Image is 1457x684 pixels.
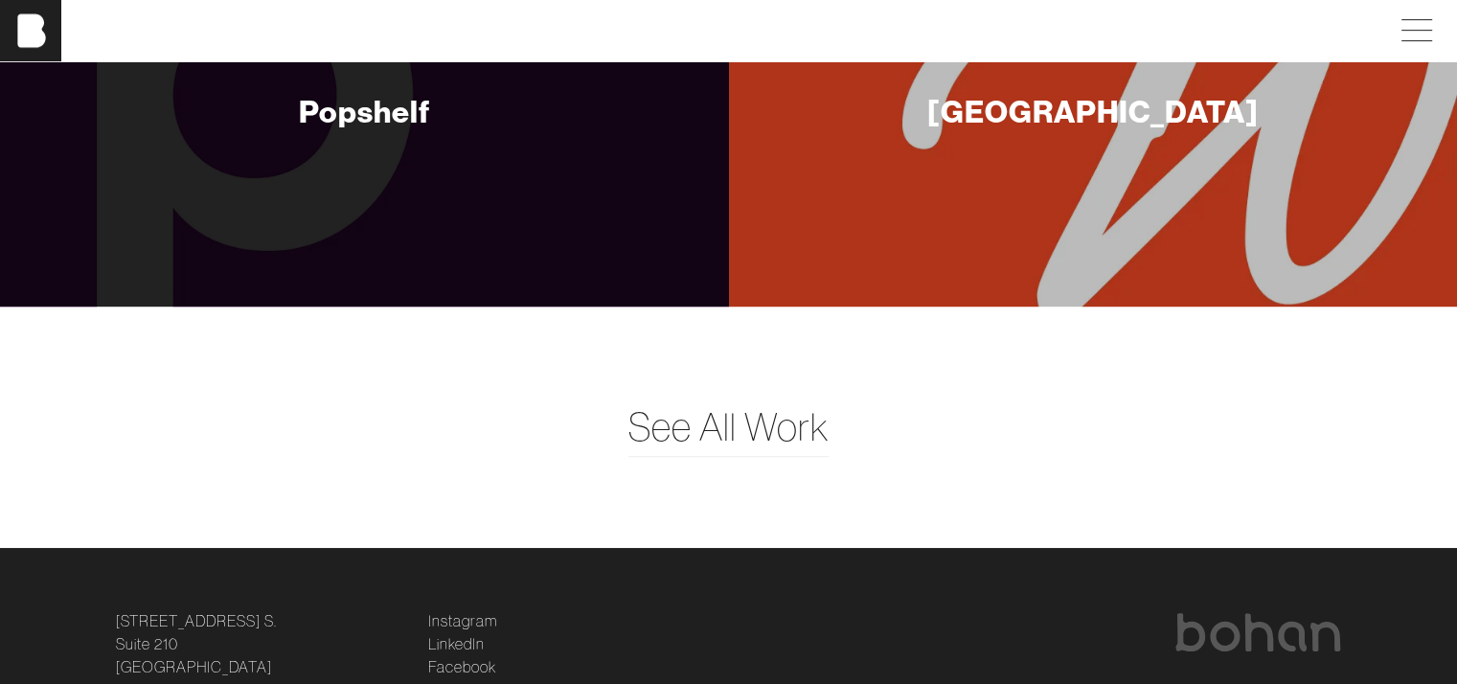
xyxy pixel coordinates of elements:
[428,609,497,632] a: Instagram
[116,609,277,678] a: [STREET_ADDRESS] S.Suite 210[GEOGRAPHIC_DATA]
[628,399,829,456] a: See All Work
[1173,613,1342,651] img: bohan logo
[428,655,496,678] a: Facebook
[927,92,1259,130] div: [GEOGRAPHIC_DATA]
[299,92,430,130] div: Popshelf
[428,632,485,655] a: LinkedIn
